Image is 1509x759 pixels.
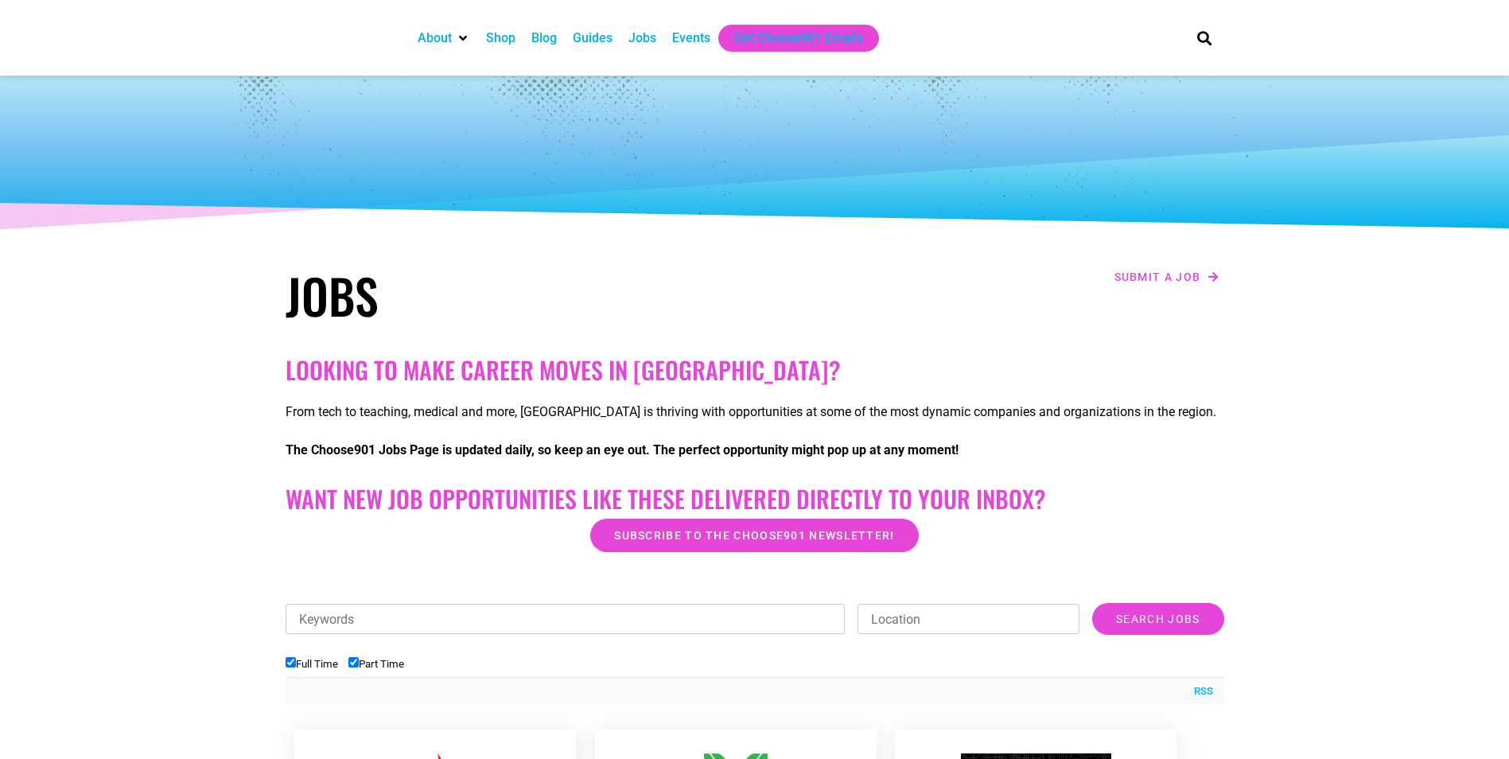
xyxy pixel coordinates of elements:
[348,658,404,670] label: Part Time
[286,485,1224,513] h2: Want New Job Opportunities like these Delivered Directly to your Inbox?
[286,442,959,457] strong: The Choose901 Jobs Page is updated daily, so keep an eye out. The perfect opportunity might pop u...
[418,29,452,48] a: About
[858,604,1079,634] input: Location
[1191,25,1217,51] div: Search
[286,267,747,324] h1: Jobs
[573,29,613,48] a: Guides
[410,25,1170,52] nav: Main nav
[590,519,918,552] a: Subscribe to the Choose901 newsletter!
[1110,267,1224,287] a: Submit a job
[286,658,338,670] label: Full Time
[486,29,515,48] a: Shop
[531,29,557,48] a: Blog
[410,25,478,52] div: About
[286,356,1224,384] h2: Looking to make career moves in [GEOGRAPHIC_DATA]?
[348,657,359,668] input: Part Time
[734,29,863,48] a: Get Choose901 Emails
[672,29,710,48] a: Events
[286,604,846,634] input: Keywords
[628,29,656,48] a: Jobs
[286,403,1224,422] p: From tech to teaching, medical and more, [GEOGRAPHIC_DATA] is thriving with opportunities at some...
[1186,683,1213,699] a: RSS
[1092,603,1223,635] input: Search Jobs
[614,530,894,541] span: Subscribe to the Choose901 newsletter!
[286,657,296,668] input: Full Time
[1114,271,1201,282] span: Submit a job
